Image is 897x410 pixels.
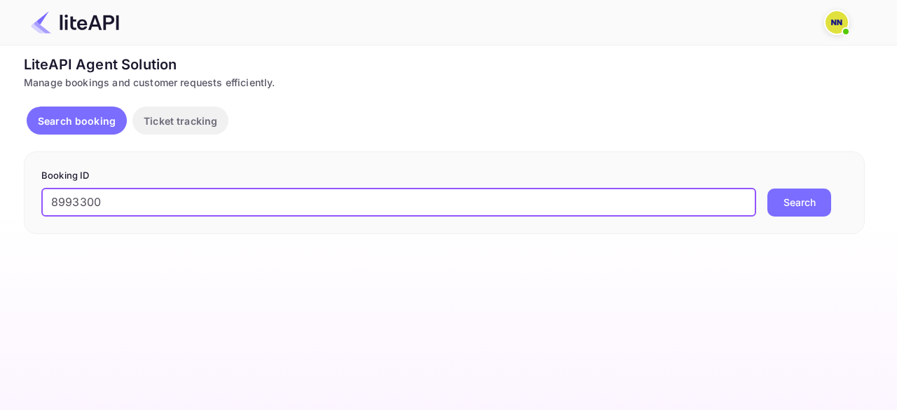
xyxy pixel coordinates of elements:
img: N/A N/A [826,11,848,34]
img: LiteAPI Logo [31,11,119,34]
div: LiteAPI Agent Solution [24,54,865,75]
div: Manage bookings and customer requests efficiently. [24,75,865,90]
p: Booking ID [41,169,847,183]
p: Search booking [38,114,116,128]
p: Ticket tracking [144,114,217,128]
input: Enter Booking ID (e.g., 63782194) [41,189,756,217]
button: Search [767,189,831,217]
